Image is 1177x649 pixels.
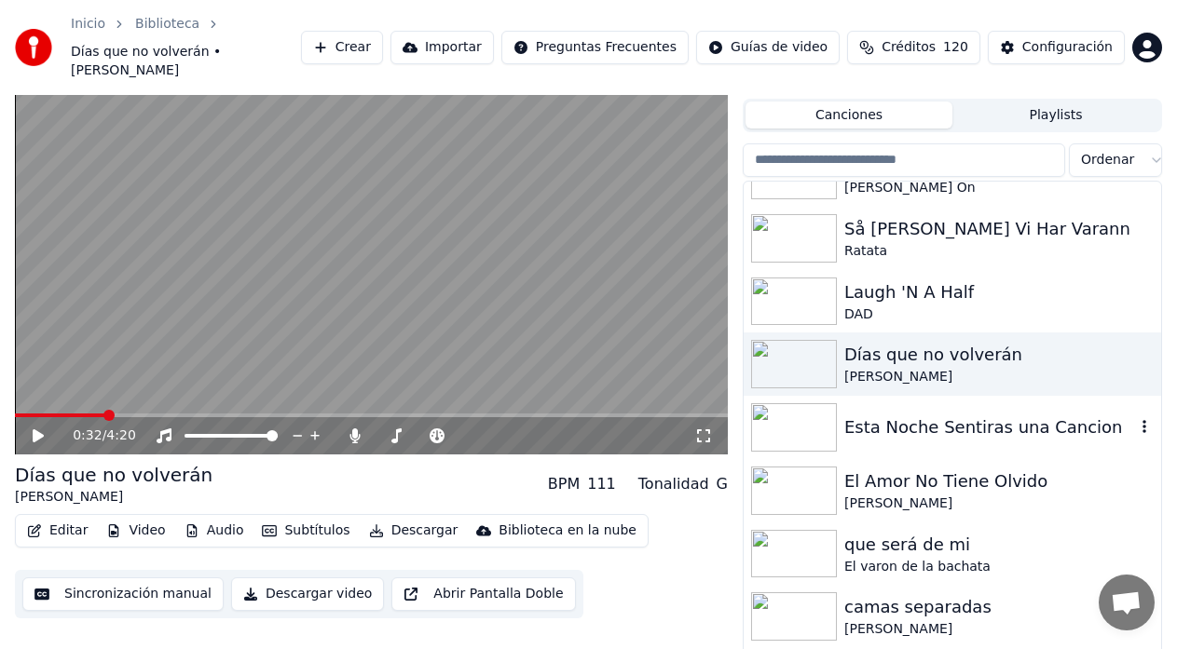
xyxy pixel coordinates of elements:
span: 0:32 [73,426,102,445]
span: Créditos [882,38,936,57]
button: Importar [390,31,494,64]
span: Ordenar [1081,151,1134,169]
div: Laugh 'N A Half [844,279,1154,305]
button: Descargar video [231,577,384,611]
div: El Amor No Tiene Olvido [844,468,1154,494]
div: [PERSON_NAME] On [844,179,1154,197]
a: Biblioteca [135,15,199,34]
div: G [717,473,728,495]
div: Configuración [1022,38,1113,57]
button: Subtítulos [254,518,357,544]
button: Configuración [988,31,1125,64]
button: Canciones [746,101,952,128]
div: Ratata [844,242,1154,261]
div: Biblioteca en la nube [499,521,636,540]
button: Guías de video [696,31,840,64]
span: 120 [943,38,968,57]
div: que será de mi [844,532,1154,558]
div: [PERSON_NAME] [844,620,1154,639]
span: Días que no volverán • [PERSON_NAME] [71,43,301,80]
div: BPM [548,473,580,495]
div: DAD [844,305,1154,324]
div: Så [PERSON_NAME] Vi Har Varann [844,216,1154,242]
button: Preguntas Frecuentes [501,31,689,64]
button: Sincronización manual [22,577,224,611]
div: Öppna chatt [1099,575,1155,630]
img: youka [15,29,52,66]
div: Tonalidad [638,473,709,495]
button: Video [99,518,172,544]
a: Inicio [71,15,105,34]
div: Días que no volverán [844,342,1154,368]
button: Abrir Pantalla Doble [391,577,575,611]
div: El varon de la bachata [844,558,1154,576]
button: Audio [177,518,252,544]
div: 111 [587,473,616,495]
div: [PERSON_NAME] [844,494,1154,513]
div: [PERSON_NAME] [844,368,1154,386]
div: [PERSON_NAME] [15,488,212,507]
div: camas separadas [844,594,1154,620]
div: Esta Noche Sentiras una Cancion [844,414,1135,440]
button: Descargar [362,518,466,544]
span: 4:20 [106,426,135,445]
div: Días que no volverán [15,462,212,488]
button: Playlists [952,101,1159,128]
div: / [73,426,117,445]
nav: breadcrumb [71,15,301,80]
button: Editar [20,518,95,544]
button: Créditos120 [847,31,980,64]
button: Crear [301,31,383,64]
